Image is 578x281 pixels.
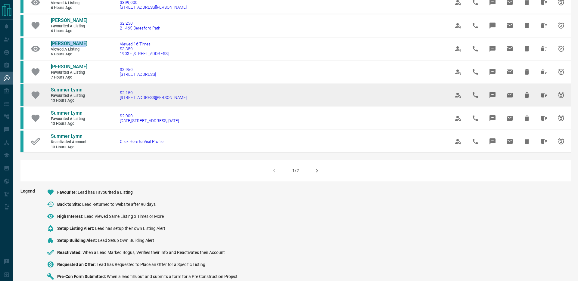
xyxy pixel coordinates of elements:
span: Reactivated Account [51,140,87,145]
span: View Profile [451,134,465,149]
span: Favourited a Listing [51,93,87,98]
span: Viewed a Listing [51,47,87,52]
span: View Profile [451,111,465,125]
span: Snooze [554,18,568,33]
span: Favourited a Listing [51,116,87,122]
span: $2,150 [120,90,187,95]
a: $2,150[STREET_ADDRESS][PERSON_NAME] [120,90,187,100]
span: Call [468,134,483,149]
span: When a lead fills out and submits a form for a Pre Construction Project [107,274,238,279]
span: Hide All from Tatiana Cardenas [537,65,551,79]
span: Requested an Offer [57,262,97,267]
span: Message [485,111,500,125]
span: [PERSON_NAME] [51,17,87,23]
span: Hide [520,42,534,56]
span: [STREET_ADDRESS][PERSON_NAME] [120,95,187,100]
span: 7 hours ago [51,75,87,80]
span: Call [468,18,483,33]
span: Hide [520,65,534,79]
span: Call [468,88,483,102]
span: Hide [520,134,534,149]
span: View Profile [451,42,465,56]
span: Message [485,42,500,56]
a: [PERSON_NAME] [51,64,87,70]
span: Setup Building Alert [57,238,98,243]
a: Summer Lymn [51,133,87,140]
span: Lead Setup Own Building Alert [98,238,154,243]
span: Summer Lymn [51,133,82,139]
a: Summer Lymn [51,87,87,93]
div: condos.ca [20,38,23,60]
span: [DATE][STREET_ADDRESS][DATE] [120,118,179,123]
span: Email [502,134,517,149]
div: condos.ca [20,131,23,152]
span: Email [502,42,517,56]
span: Call [468,42,483,56]
span: Hide [520,111,534,125]
div: condos.ca [20,107,23,129]
a: $2,2502 - 465 Beresford Path [120,21,160,30]
div: condos.ca [20,15,23,36]
span: Message [485,18,500,33]
span: Hide All from Summer Lymn [537,88,551,102]
span: Reactivated [57,250,82,255]
span: Email [502,18,517,33]
span: Call [468,111,483,125]
a: Viewed 16 Times$3,3501903 - [STREET_ADDRESS] [120,42,169,56]
span: $2,250 [120,21,160,26]
span: Snooze [554,111,568,125]
a: Summer Lymn [51,110,87,116]
span: Hide [520,88,534,102]
span: Hide All from Summer Lymn [537,111,551,125]
span: Hide [520,18,534,33]
span: Lead has setup their own Listing Alert [95,226,165,231]
span: Pre-Con Form Submitted [57,274,107,279]
span: 1903 - [STREET_ADDRESS] [120,51,169,56]
div: condos.ca [20,84,23,106]
span: Snooze [554,134,568,149]
span: View Profile [451,18,465,33]
span: Snooze [554,65,568,79]
span: Call [468,65,483,79]
a: [PERSON_NAME] [51,41,87,47]
span: Email [502,88,517,102]
span: $2,000 [120,113,179,118]
div: condos.ca [20,61,23,83]
span: Hide All from Shawna Grant [537,18,551,33]
span: [PERSON_NAME] [51,41,87,46]
span: 6 hours ago [51,52,87,57]
span: 13 hours ago [51,145,87,150]
span: View Profile [451,65,465,79]
span: Message [485,88,500,102]
span: $3,350 [120,46,169,51]
span: Summer Lymn [51,110,82,116]
span: Favourited a Listing [51,70,87,75]
span: Summer Lymn [51,87,82,93]
span: Back to Site [57,202,82,207]
span: 6 hours ago [51,29,87,34]
span: Lead has Requested to Place an Offer for a Specific Listing [97,262,205,267]
span: Email [502,65,517,79]
span: Viewed a Listing [51,1,87,6]
span: Email [502,111,517,125]
span: 13 hours ago [51,98,87,103]
span: 13 hours ago [51,121,87,126]
span: High Interest [57,214,84,219]
span: View Profile [451,88,465,102]
span: [STREET_ADDRESS] [120,72,156,77]
a: Click Here to Visit Profile [120,139,163,144]
span: Message [485,134,500,149]
span: Snooze [554,42,568,56]
span: 2 - 465 Beresford Path [120,26,160,30]
span: Message [485,65,500,79]
span: Lead has Favourited a Listing [78,190,133,195]
span: Favourited a Listing [51,24,87,29]
span: When a Lead Marked Bogus, Verifies their Info and Reactivates their Account [82,250,225,255]
div: 1/2 [292,168,299,173]
a: [PERSON_NAME] [51,17,87,24]
span: Hide All from Summer Lymn [537,134,551,149]
span: [STREET_ADDRESS][PERSON_NAME] [120,5,187,10]
span: Viewed 16 Times [120,42,169,46]
a: $2,000[DATE][STREET_ADDRESS][DATE] [120,113,179,123]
